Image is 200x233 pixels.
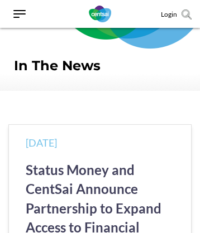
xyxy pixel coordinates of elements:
time: [DATE] [26,137,57,149]
h1: In The News [14,57,186,74]
img: CentSai [89,6,111,22]
a: Login [161,10,177,18]
img: search [182,9,192,20]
